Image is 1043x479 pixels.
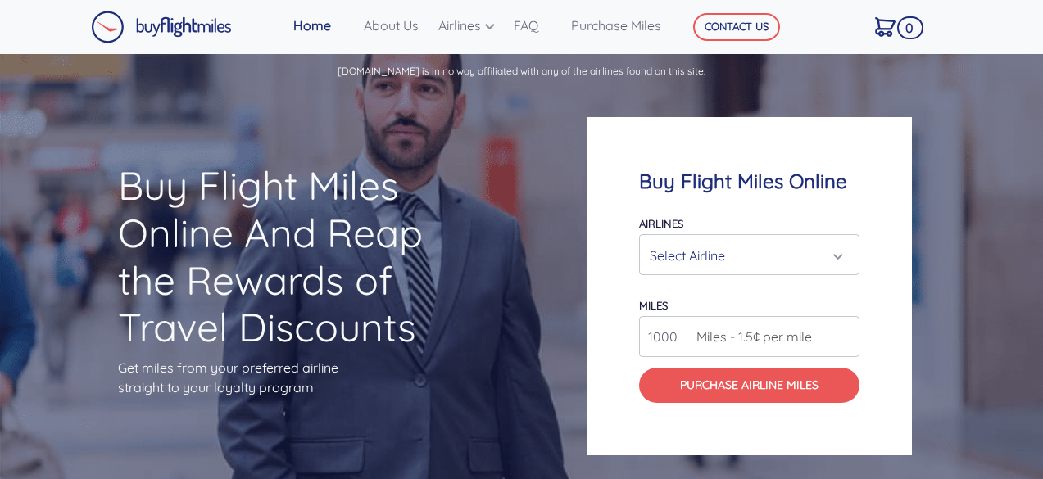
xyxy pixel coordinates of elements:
p: Get miles from your preferred airline straight to your loyalty program [118,358,456,397]
div: Select Airline [650,240,839,271]
button: CONTACT US [693,13,780,41]
span: 0 [897,16,923,39]
a: FAQ [507,9,565,42]
a: 0 [868,9,918,43]
label: miles [639,299,668,312]
img: Cart [875,17,896,37]
span: Miles - 1.5¢ per mile [688,327,812,346]
a: Home [287,9,357,42]
a: Purchase Miles [565,9,669,42]
h4: Buy Flight Miles Online [639,169,859,193]
label: Airlines [639,217,683,230]
a: About Us [357,9,432,42]
img: Buy Flight Miles Logo [91,11,232,43]
button: Select Airline [639,234,859,275]
h1: Buy Flight Miles Online And Reap the Rewards of Travel Discounts [118,162,456,350]
button: Purchase Airline Miles [639,368,859,403]
a: Airlines [432,9,507,42]
a: Buy Flight Miles Logo [91,7,232,47]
